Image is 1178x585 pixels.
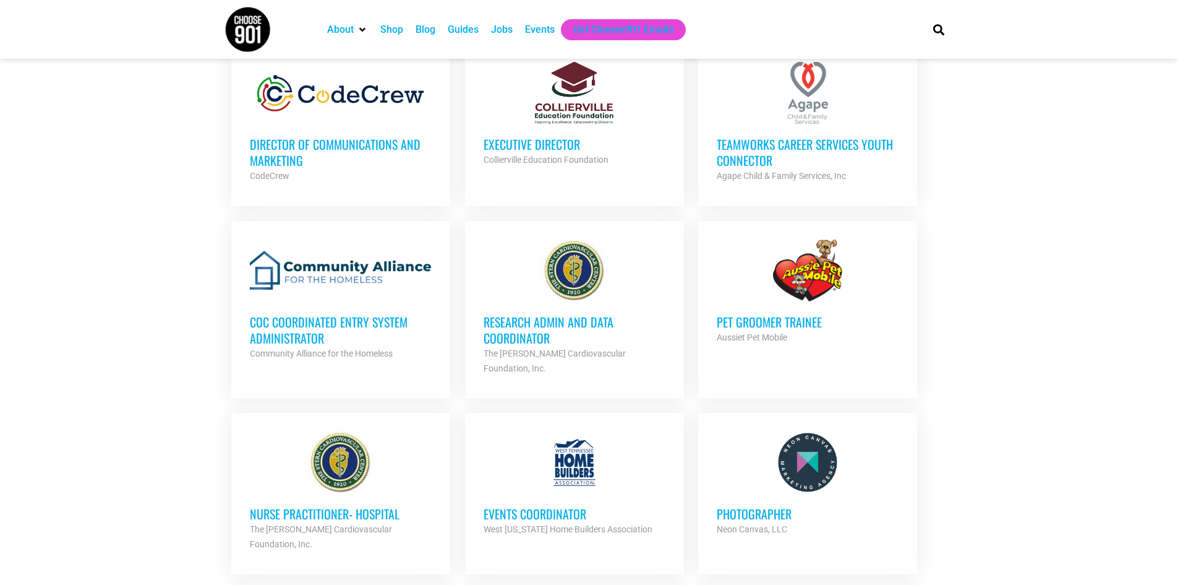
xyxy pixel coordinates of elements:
h3: Director of Communications and Marketing [250,136,432,168]
h3: Photographer [717,506,898,522]
strong: Collierville Education Foundation [484,155,608,165]
h3: Events Coordinator [484,506,665,522]
div: About [321,19,374,40]
a: Events [525,22,555,37]
strong: Neon Canvas, LLC [717,524,787,534]
a: Guides [448,22,479,37]
a: Events Coordinator West [US_STATE] Home Builders Association [465,413,684,555]
nav: Main nav [321,19,912,40]
a: Shop [380,22,403,37]
a: About [327,22,354,37]
a: CoC Coordinated Entry System Administrator Community Alliance for the Homeless [231,221,450,379]
h3: Pet Groomer Trainee [717,314,898,330]
h3: TeamWorks Career Services Youth Connector [717,136,898,168]
strong: The [PERSON_NAME] Cardiovascular Foundation, Inc. [484,349,626,373]
a: Pet Groomer Trainee Aussiet Pet Mobile [698,221,917,363]
a: Blog [416,22,435,37]
h3: CoC Coordinated Entry System Administrator [250,314,432,346]
a: Director of Communications and Marketing CodeCrew [231,43,450,202]
strong: The [PERSON_NAME] Cardiovascular Foundation, Inc. [250,524,392,549]
h3: Research Admin and Data Coordinator [484,314,665,346]
a: TeamWorks Career Services Youth Connector Agape Child & Family Services, Inc [698,43,917,202]
strong: Community Alliance for the Homeless [250,349,393,358]
h3: Executive Director [484,136,665,152]
strong: West [US_STATE] Home Builders Association [484,524,652,534]
a: Jobs [491,22,513,37]
a: Research Admin and Data Coordinator The [PERSON_NAME] Cardiovascular Foundation, Inc. [465,221,684,394]
a: Get Choose901 Emails [573,22,673,37]
a: Photographer Neon Canvas, LLC [698,413,917,555]
div: Search [928,19,949,40]
h3: Nurse Practitioner- Hospital [250,506,432,522]
strong: CodeCrew [250,171,289,181]
a: Executive Director Collierville Education Foundation [465,43,684,186]
strong: Aussiet Pet Mobile [717,332,787,342]
strong: Agape Child & Family Services, Inc [717,171,846,181]
a: Nurse Practitioner- Hospital The [PERSON_NAME] Cardiovascular Foundation, Inc. [231,413,450,570]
